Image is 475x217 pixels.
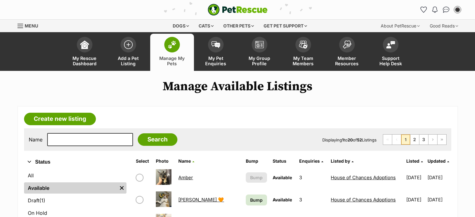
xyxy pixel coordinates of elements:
[376,20,424,32] div: About PetRescue
[259,20,311,32] div: Get pet support
[438,135,446,145] a: Last page
[133,156,153,166] th: Select
[117,182,126,194] a: Remove filter
[377,56,405,66] span: Support Help Desk
[24,195,126,206] a: Draft
[63,34,106,71] a: My Rescue Dashboard
[178,158,191,164] span: Name
[392,135,401,145] span: Previous page
[208,4,268,16] a: PetRescue
[322,137,377,142] span: Displaying to of Listings
[24,170,126,181] a: All
[178,158,194,164] a: Name
[401,135,410,145] span: Page 1
[255,41,264,48] img: group-profile-icon-3fa3cf56718a62981997c0bc7e787c4b2cf8bcc04b72c1350f741eb67cf2f40e.svg
[289,56,317,66] span: My Team Members
[383,134,447,145] nav: Pagination
[178,197,224,203] a: [PERSON_NAME] 🧡
[428,167,451,188] td: [DATE]
[348,137,353,142] strong: 20
[158,56,186,66] span: Manage My Pets
[406,158,419,164] span: Listed
[194,20,218,32] div: Cats
[386,41,395,48] img: help-desk-icon-fdf02630f3aa405de69fd3d07c3f3aa587a6932b1a1747fa1d2bba05be0121f9.svg
[331,175,396,180] a: House of Chances Adoptions
[138,133,177,146] input: Search
[238,34,281,71] a: My Group Profile
[443,7,449,13] img: chat-41dd97257d64d25036548639549fe6c8038ab92f7586957e7f3b1b290dea8141.svg
[325,34,369,71] a: Member Resources
[441,5,451,15] a: Conversations
[297,189,328,210] td: 3
[39,197,45,204] span: (1)
[202,56,230,66] span: My Pet Enquiries
[106,34,150,71] a: Add a Pet Listing
[211,41,220,48] img: pet-enquiries-icon-7e3ad2cf08bfb03b45e93fb7055b45f3efa6380592205ae92323e6603595dc1f.svg
[71,56,99,66] span: My Rescue Dashboard
[453,5,463,15] button: My account
[270,156,296,166] th: Status
[246,195,267,205] a: Bump
[357,137,362,142] strong: 52
[150,34,194,71] a: Manage My Pets
[430,5,440,15] button: Notifications
[281,34,325,71] a: My Team Members
[406,158,423,164] a: Listed
[425,20,463,32] div: Good Reads
[114,56,142,66] span: Add a Pet Listing
[124,40,133,49] img: add-pet-listing-icon-0afa8454b4691262ce3f59096e99ab1cd57d4a30225e0717b998d2c9b9846f56.svg
[17,20,42,31] a: Menu
[273,197,292,202] span: Available
[250,197,263,203] span: Bump
[404,189,427,210] td: [DATE]
[297,167,328,188] td: 3
[250,174,263,181] span: Bump
[168,20,193,32] div: Dogs
[208,4,268,16] img: logo-e224e6f780fb5917bec1dbf3a21bbac754714ae5b6737aabdf751b685950b380.svg
[369,34,413,71] a: Support Help Desk
[428,135,437,145] a: Next page
[432,7,437,13] img: notifications-46538b983faf8c2785f20acdc204bb7945ddae34d4c08c2a6579f10ce5e182be.svg
[454,7,461,13] img: Sarah profile pic
[168,41,176,49] img: manage-my-pets-icon-02211641906a0b7f246fdf0571729dbe1e7629f14944591b6c1af311fb30b64b.svg
[419,5,429,15] a: Favourites
[428,158,449,164] a: Updated
[246,172,267,183] button: Bump
[331,158,350,164] span: Listed by
[331,158,354,164] a: Listed by
[25,23,38,28] span: Menu
[299,158,323,164] a: Enquiries
[24,113,96,125] a: Create new listing
[243,156,269,166] th: Bump
[342,137,344,142] strong: 1
[343,40,351,49] img: member-resources-icon-8e73f808a243e03378d46382f2149f9095a855e16c252ad45f914b54edf8863c.svg
[194,34,238,71] a: My Pet Enquiries
[299,158,320,164] span: translation missing: en.admin.listings.index.attributes.enquiries
[24,158,126,166] button: Status
[219,20,258,32] div: Other pets
[333,56,361,66] span: Member Resources
[419,135,428,145] a: Page 3
[245,56,274,66] span: My Group Profile
[178,175,193,180] a: Amber
[80,40,89,49] img: dashboard-icon-eb2f2d2d3e046f16d808141f083e7271f6b2e854fb5c12c21221c1fb7104beca.svg
[428,158,446,164] span: Updated
[410,135,419,145] a: Page 2
[273,175,292,180] span: Available
[299,41,308,49] img: team-members-icon-5396bd8760b3fe7c0b43da4ab00e1e3bb1a5d9ba89233759b79545d2d3fc5d0d.svg
[428,189,451,210] td: [DATE]
[419,5,463,15] ul: Account quick links
[29,137,42,142] label: Name
[153,156,176,166] th: Photo
[24,182,117,194] a: Available
[331,197,396,203] a: House of Chances Adoptions
[383,135,392,145] span: First page
[404,167,427,188] td: [DATE]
